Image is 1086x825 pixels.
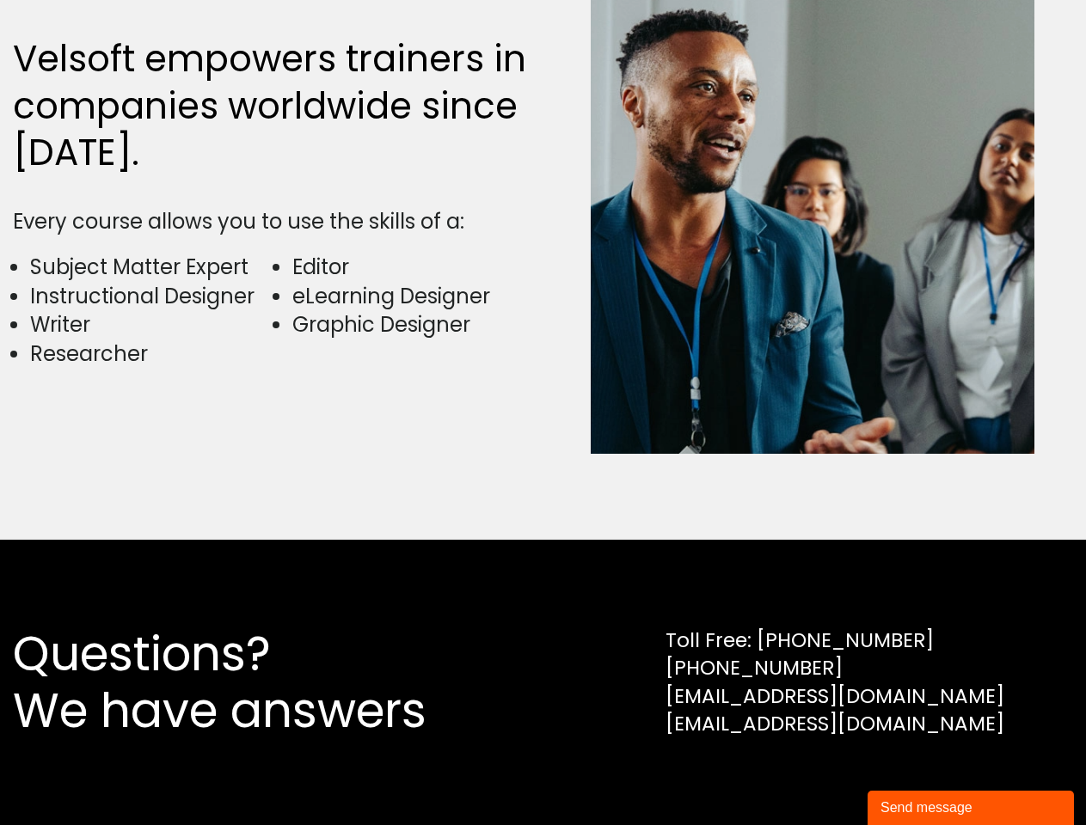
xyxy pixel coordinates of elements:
[868,787,1077,825] iframe: chat widget
[292,310,534,339] li: Graphic Designer
[666,626,1004,737] div: Toll Free: [PHONE_NUMBER] [PHONE_NUMBER] [EMAIL_ADDRESS][DOMAIN_NAME] [EMAIL_ADDRESS][DOMAIN_NAME]
[30,339,272,369] li: Researcher
[13,36,535,177] h2: Velsoft empowers trainers in companies worldwide since [DATE].
[30,282,272,311] li: Instructional Designer
[30,310,272,339] li: Writer
[13,207,535,236] div: Every course allows you to use the skills of a:
[30,253,272,282] li: Subject Matter Expert
[292,282,534,311] li: eLearning Designer
[292,253,534,282] li: Editor
[13,626,488,739] h2: Questions? We have answers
